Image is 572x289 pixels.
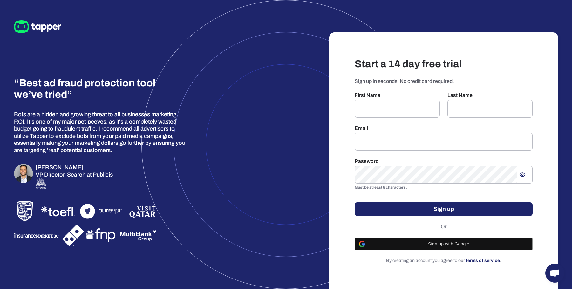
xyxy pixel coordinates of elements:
button: Sign up with Google [355,238,533,250]
img: Omar Zahriyeh [14,164,33,183]
button: Show password [517,169,528,180]
p: Sign up in seconds. No credit card required. [355,78,533,84]
img: VisitQatar [128,203,156,219]
button: Sign up [355,202,533,216]
img: Publicis [36,178,46,189]
img: FNP [86,226,117,244]
p: First Name [355,92,440,98]
p: By creating an account you agree to our . [355,258,533,264]
img: PureVPN [80,204,126,219]
img: TOEFL [38,203,78,219]
p: Email [355,125,533,131]
p: Must be at least 8 characters. [355,185,533,191]
p: Last Name [447,92,533,98]
h3: Start a 14 day free trial [355,58,533,71]
div: Open chat [545,264,564,283]
img: Dominos [62,225,84,246]
img: InsuranceMarket [14,231,60,240]
span: Or [439,224,448,230]
h3: “Best ad fraud protection tool we’ve tried” [14,77,159,101]
img: Porsche [14,200,36,222]
span: Sign up with Google [369,241,528,246]
img: Multibank [119,227,156,244]
p: Password [355,158,533,165]
p: Bots are a hidden and growing threat to all businesses marketing ROI. It's one of my major pet-pe... [14,111,187,154]
p: VP Director, Search at Publicis [36,171,113,178]
h6: [PERSON_NAME] [36,164,113,171]
a: terms of service [466,258,500,263]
